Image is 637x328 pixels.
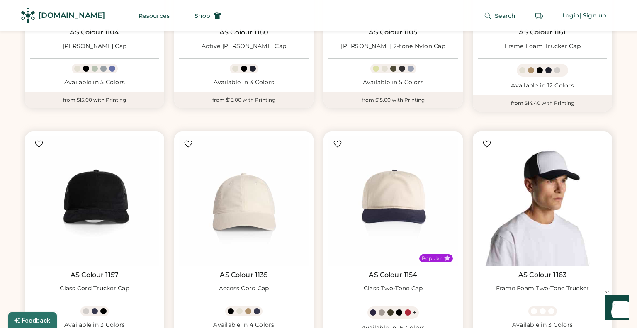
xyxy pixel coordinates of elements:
[364,284,423,293] div: Class Two-Tone Cap
[185,7,231,24] button: Shop
[478,82,607,90] div: Available in 12 Colors
[179,136,309,266] img: AS Colour 1135 Access Cord Cap
[71,271,119,279] a: AS Colour 1157
[562,12,580,20] div: Login
[63,42,126,51] div: [PERSON_NAME] Cap
[25,92,164,108] div: from $15.00 with Printing
[195,13,210,19] span: Shop
[30,78,159,87] div: Available in 5 Colors
[179,78,309,87] div: Available in 3 Colors
[174,92,314,108] div: from $15.00 with Printing
[518,271,566,279] a: AS Colour 1163
[129,7,180,24] button: Resources
[504,42,581,51] div: Frame Foam Trucker Cap
[444,255,450,261] button: Popular Style
[598,291,633,326] iframe: Front Chat
[21,8,35,23] img: Rendered Logo - Screens
[562,66,566,75] div: +
[369,28,417,36] a: AS Colour 1105
[474,7,526,24] button: Search
[30,136,159,266] img: AS Colour 1157 Class Cord Trucker Cap
[328,78,458,87] div: Available in 5 Colors
[39,10,105,21] div: [DOMAIN_NAME]
[328,136,458,266] img: AS Colour 1154 Class Two-Tone Cap
[422,255,442,262] div: Popular
[369,271,417,279] a: AS Colour 1154
[219,28,268,36] a: AS Colour 1180
[219,284,269,293] div: Access Cord Cap
[531,7,547,24] button: Retrieve an order
[323,92,463,108] div: from $15.00 with Printing
[579,12,606,20] div: | Sign up
[496,284,589,293] div: Frame Foam Two-Tone Trucker
[495,13,516,19] span: Search
[220,271,267,279] a: AS Colour 1135
[70,28,119,36] a: AS Colour 1104
[60,284,129,293] div: Class Cord Trucker Cap
[473,95,612,112] div: from $14.40 with Printing
[202,42,286,51] div: Active [PERSON_NAME] Cap
[519,28,566,36] a: AS Colour 1161
[341,42,445,51] div: [PERSON_NAME] 2-tone Nylon Cap
[413,308,416,317] div: +
[478,136,607,266] img: AS Colour 1163 Frame Foam Two-Tone Trucker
